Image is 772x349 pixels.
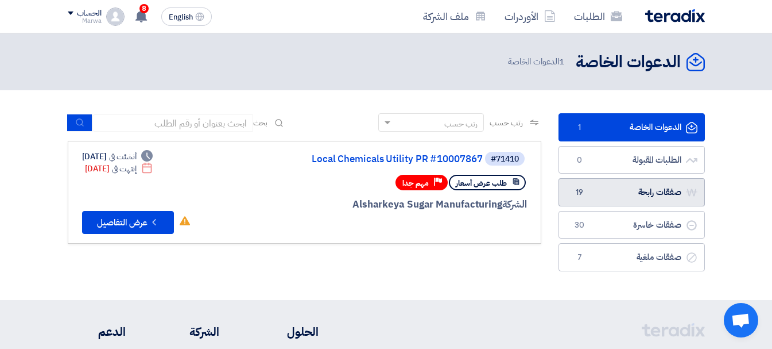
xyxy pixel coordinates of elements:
button: عرض التفاصيل [82,211,174,234]
a: الطلبات المقبولة0 [558,146,705,174]
a: الأوردرات [495,3,565,30]
a: صفقات ملغية7 [558,243,705,271]
span: 19 [573,187,587,198]
div: Alsharkeya Sugar Manufacturing [251,197,527,212]
a: صفقات رابحة19 [558,178,705,206]
img: profile_test.png [106,7,125,26]
span: طلب عرض أسعار [456,178,507,189]
span: 0 [573,155,587,166]
a: صفقات خاسرة30 [558,211,705,239]
span: 30 [573,220,587,231]
img: Teradix logo [645,9,705,22]
span: 1 [559,55,564,68]
span: 7 [573,252,587,263]
div: [DATE] [82,151,153,163]
input: ابحث بعنوان أو رقم الطلب [92,114,253,132]
div: #71410 [491,155,519,163]
li: الحلول [254,323,319,340]
div: Open chat [724,303,758,338]
span: الشركة [502,197,527,212]
a: Local Chemicals Utility PR #10007867 [253,154,483,164]
a: الدعوات الخاصة1 [558,113,705,141]
li: الشركة [160,323,219,340]
div: رتب حسب [444,118,478,130]
a: الطلبات [565,3,631,30]
span: 8 [139,4,149,13]
span: إنتهت في [112,163,137,175]
span: بحث [253,117,268,129]
a: ملف الشركة [414,3,495,30]
div: [DATE] [85,163,153,175]
li: الدعم [68,323,126,340]
span: English [169,13,193,21]
div: Marwa [68,18,102,24]
span: أنشئت في [109,151,137,163]
div: الحساب [77,9,102,18]
span: رتب حسب [490,117,522,129]
span: مهم جدا [402,178,429,189]
h2: الدعوات الخاصة [576,51,681,74]
span: 1 [573,122,587,133]
button: English [161,7,212,26]
span: الدعوات الخاصة [508,55,567,68]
